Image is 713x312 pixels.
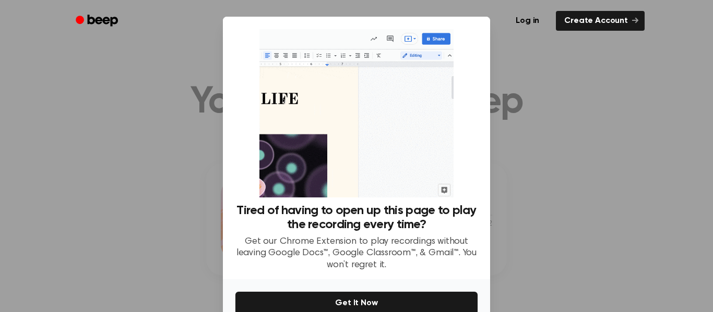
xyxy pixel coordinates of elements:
[68,11,127,31] a: Beep
[259,29,453,197] img: Beep extension in action
[505,9,550,33] a: Log in
[235,236,478,271] p: Get our Chrome Extension to play recordings without leaving Google Docs™, Google Classroom™, & Gm...
[556,11,645,31] a: Create Account
[235,204,478,232] h3: Tired of having to open up this page to play the recording every time?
